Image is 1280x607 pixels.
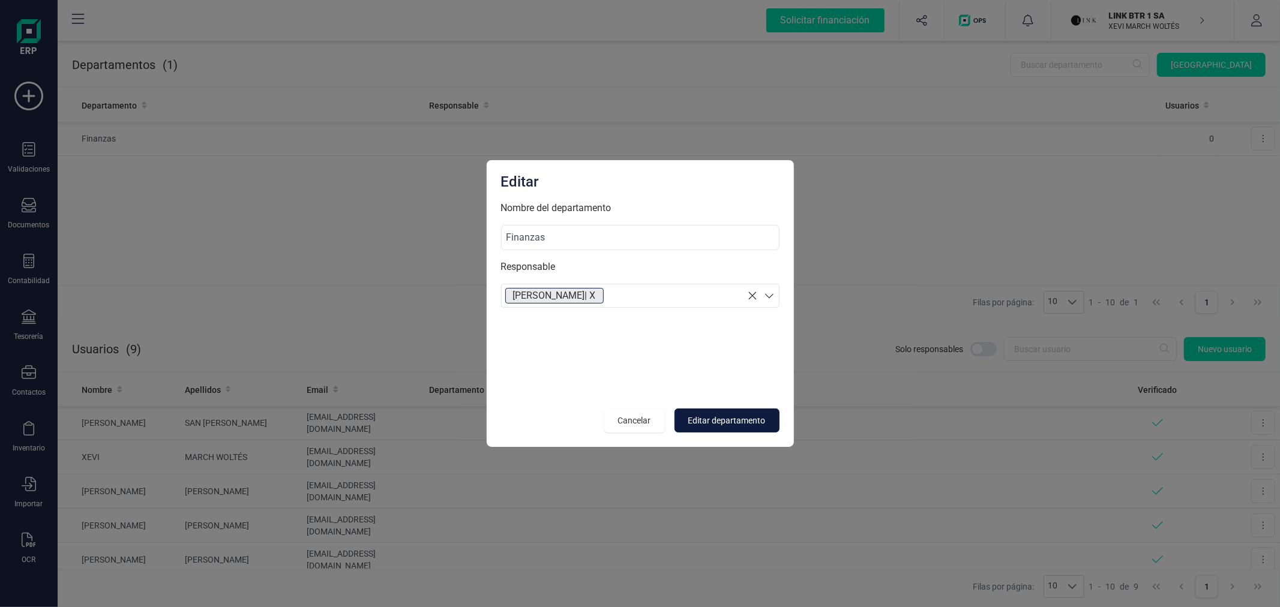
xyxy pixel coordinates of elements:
[501,260,780,274] p: Responsable
[675,408,780,432] button: Editar departamento
[590,290,596,301] span: X
[618,414,651,426] span: Cancelar
[501,172,780,191] div: Editar
[513,289,596,303] p: [PERSON_NAME] |
[688,414,766,426] span: Editar departamento
[501,201,780,215] p: Nombre del departamento
[604,408,665,432] button: Cancelar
